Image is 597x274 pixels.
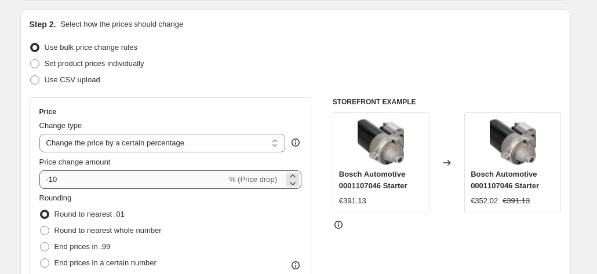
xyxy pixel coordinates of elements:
img: 81U_5X7nTPL_80x.jpg [358,119,404,165]
span: Set product prices individually [45,59,144,68]
span: Use CSV upload [45,75,100,84]
p: Select how the prices should change [60,19,183,30]
strike: €391.13 [503,195,530,207]
span: Rounding [39,193,72,202]
span: Round to nearest .01 [54,210,125,218]
h3: Price [39,107,56,116]
span: % (Price drop) [229,175,277,184]
span: Bosch Automotive 0001107046 Starter [339,170,407,190]
span: Bosch Automotive 0001107046 Starter [471,170,539,190]
h2: Step 2. [30,19,56,30]
input: -15 [39,170,227,189]
span: End prices in .99 [54,242,111,251]
span: Price change amount [39,158,111,166]
span: Round to nearest whole number [54,226,162,235]
img: 81U_5X7nTPL_80x.jpg [490,119,536,165]
div: €352.02 [471,195,498,207]
span: Change type [39,121,82,130]
span: Use bulk price change rules [45,43,137,52]
span: End prices in a certain number [54,258,156,267]
div: €391.13 [339,195,366,207]
h6: STOREFRONT EXAMPLE [333,97,562,107]
div: help [290,137,301,148]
